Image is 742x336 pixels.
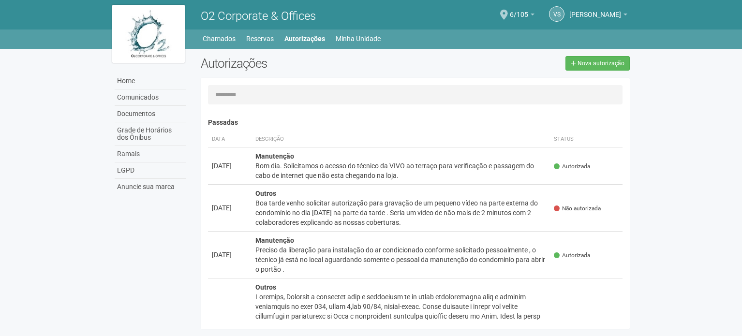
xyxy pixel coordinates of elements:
div: [DATE] [212,203,248,213]
a: Ramais [115,146,186,162]
img: logo.jpg [112,5,185,63]
div: [DATE] [212,161,248,171]
a: 6/105 [510,12,534,20]
a: Reservas [246,32,274,45]
a: Chamados [203,32,236,45]
a: Home [115,73,186,89]
span: Não autorizada [554,205,601,213]
div: Boa tarde venho solicitar autorização para gravação de um pequeno vídeo na parte externa do condo... [255,198,546,227]
div: Bom dia. Solicitamos o acesso do técnico da VIVO ao terraço para verificação e passagem do cabo d... [255,161,546,180]
span: O2 Corporate & Offices [201,9,316,23]
h2: Autorizações [201,56,408,71]
a: Minha Unidade [336,32,381,45]
a: Anuncie sua marca [115,179,186,195]
div: [DATE] [212,250,248,260]
th: Status [550,131,623,147]
th: Data [208,131,252,147]
span: Nova autorização [578,60,624,67]
a: Documentos [115,106,186,122]
a: Grade de Horários dos Ônibus [115,122,186,146]
strong: Outros [255,190,276,197]
h4: Passadas [208,119,623,126]
span: 6/105 [510,1,528,18]
strong: Manutenção [255,236,294,244]
a: VS [549,6,564,22]
a: [PERSON_NAME] [569,12,627,20]
span: Autorizada [554,251,590,260]
strong: Manutenção [255,152,294,160]
span: Autorizada [554,162,590,171]
a: Autorizações [284,32,325,45]
a: Nova autorização [565,56,630,71]
th: Descrição [252,131,550,147]
a: Comunicados [115,89,186,106]
a: LGPD [115,162,186,179]
span: VINICIUS SANTOS DA ROCHA CORREA [569,1,621,18]
div: Preciso da liberação para instalação do ar condicionado conforme solicitado pessoalmente , o técn... [255,245,546,274]
strong: Outros [255,283,276,291]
